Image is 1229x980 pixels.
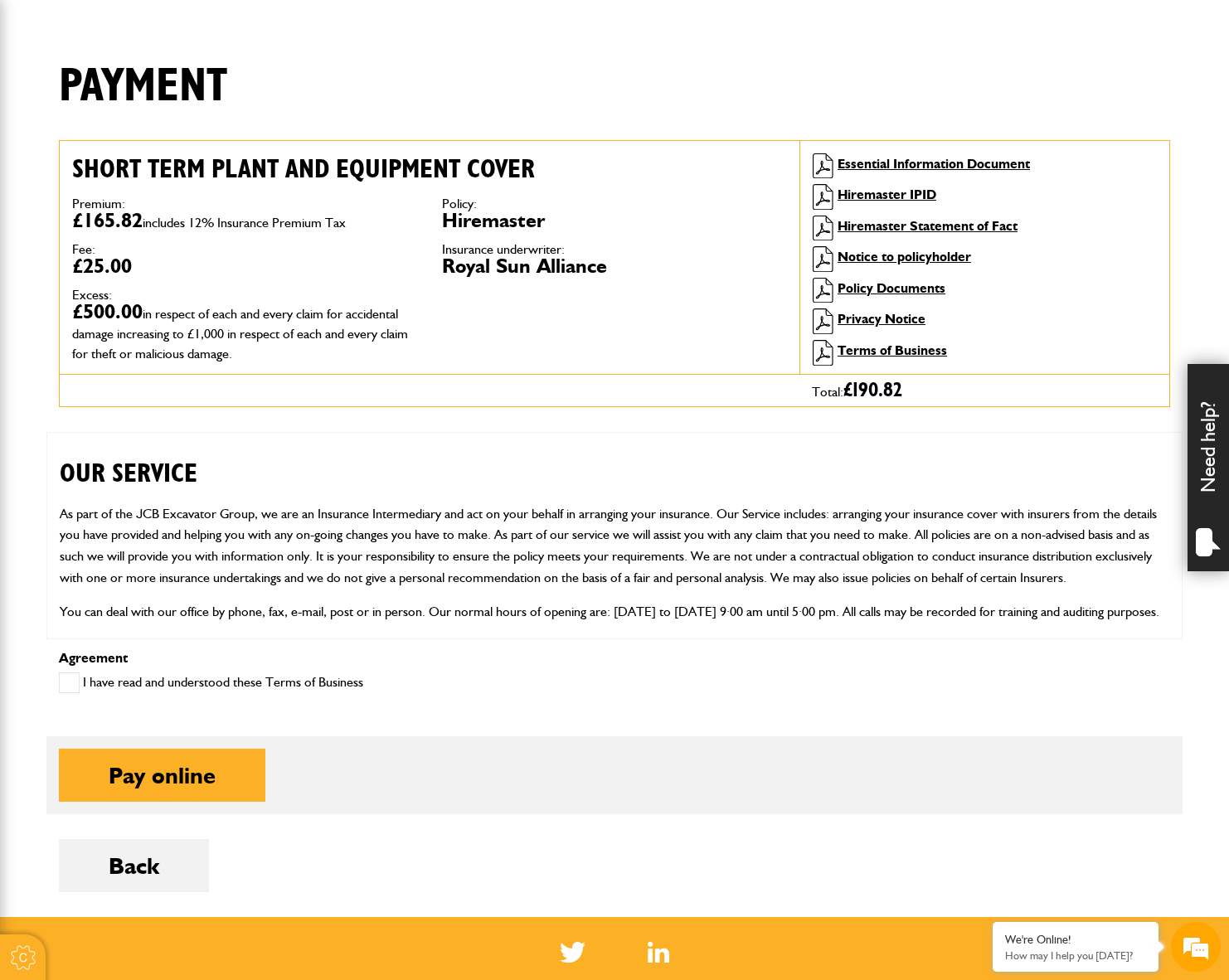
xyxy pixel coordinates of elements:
[648,942,670,963] a: LinkedIn
[143,215,346,230] span: includes 12% Insurance Premium Tax
[442,211,787,230] dd: Hiremaster
[72,302,417,361] dd: £500.00
[59,839,209,892] button: Back
[838,218,1018,234] a: Hiremaster Statement of Fact
[59,749,265,802] button: Pay online
[60,601,1169,623] p: You can deal with our office by phone, fax, e-mail, post or in person. Our normal hours of openin...
[442,243,787,256] dt: Insurance underwriter:
[838,187,936,202] a: Hiremaster IPID
[799,375,1169,406] div: Total:
[442,256,787,276] dd: Royal Sun Alliance
[648,942,670,963] img: Linked In
[72,306,408,361] span: in respect of each and every claim for accidental damage increasing to £1,000 in respect of each ...
[59,652,1170,665] p: Agreement
[560,942,585,963] img: Twitter
[60,503,1169,588] p: As part of the JCB Excavator Group, we are an Insurance Intermediary and act on your behalf in ar...
[72,256,417,276] dd: £25.00
[1005,933,1146,947] div: We're Online!
[838,156,1030,172] a: Essential Information Document
[442,197,787,211] dt: Policy:
[72,197,417,211] dt: Premium:
[72,289,417,302] dt: Excess:
[838,342,947,358] a: Terms of Business
[838,311,925,327] a: Privacy Notice
[843,381,902,400] span: £
[838,249,971,264] a: Notice to policyholder
[838,280,945,296] a: Policy Documents
[60,433,1169,489] h2: OUR SERVICE
[60,636,1169,692] h2: CUSTOMER PROTECTION INFORMATION
[72,243,417,256] dt: Fee:
[59,672,363,693] label: I have read and understood these Terms of Business
[1005,949,1146,962] p: How may I help you today?
[853,381,902,400] span: 190.82
[72,211,417,230] dd: £165.82
[59,59,227,114] h1: Payment
[1188,364,1229,571] div: Need help?
[72,153,787,185] h2: Short term plant and equipment cover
